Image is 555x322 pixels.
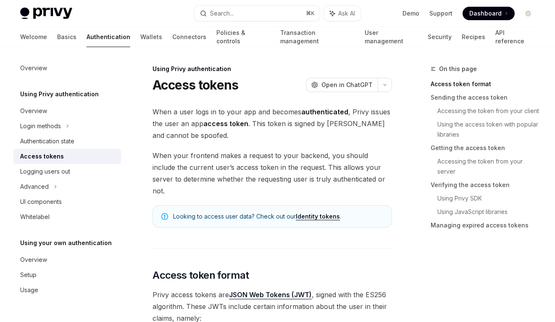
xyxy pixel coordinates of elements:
a: Logging users out [13,164,121,179]
a: Support [429,9,452,18]
a: Using Privy SDK [437,192,542,205]
a: Authentication [87,27,130,47]
span: When your frontend makes a request to your backend, you should include the current user’s access ... [153,150,392,197]
a: Usage [13,282,121,298]
span: When a user logs in to your app and becomes , Privy issues the user an app . This token is signed... [153,106,392,141]
span: Looking to access user data? Check out our . [173,212,383,221]
a: API reference [495,27,535,47]
a: Overview [13,103,121,119]
h1: Access tokens [153,77,238,92]
a: Policies & controls [216,27,270,47]
div: Access tokens [20,151,64,161]
h5: Using Privy authentication [20,89,99,99]
strong: access token [203,119,248,128]
a: Accessing the token from your server [437,155,542,178]
span: Access token format [153,269,249,282]
a: Basics [57,27,76,47]
a: Transaction management [280,27,355,47]
a: Setup [13,267,121,282]
div: Advanced [20,182,49,192]
a: Connectors [172,27,206,47]
a: Verifying the access token [431,178,542,192]
img: light logo [20,8,72,19]
button: Toggle dark mode [521,7,535,20]
div: Overview [20,63,47,73]
a: User management [365,27,418,47]
a: Access tokens [13,149,121,164]
a: Demo [402,9,419,18]
button: Open in ChatGPT [306,78,378,92]
a: Dashboard [463,7,515,20]
a: Recipes [462,27,485,47]
strong: authenticated [301,108,348,116]
a: Overview [13,61,121,76]
h5: Using your own authentication [20,238,112,248]
span: Dashboard [469,9,502,18]
span: On this page [439,64,477,74]
div: Search... [210,8,234,18]
a: Managing expired access tokens [431,219,542,232]
button: Ask AI [324,6,361,21]
div: Usage [20,285,38,295]
a: Identity tokens [296,213,340,220]
div: Whitelabel [20,212,50,222]
a: Overview [13,252,121,267]
a: Welcome [20,27,47,47]
a: Getting the access token [431,141,542,155]
div: Setup [20,270,37,280]
a: Authentication state [13,134,121,149]
div: UI components [20,197,62,207]
span: Open in ChatGPT [321,81,373,89]
a: Using JavaScript libraries [437,205,542,219]
div: Authentication state [20,136,74,146]
div: Overview [20,106,47,116]
a: Using the access token with popular libraries [437,118,542,141]
a: Access token format [431,77,542,91]
div: Overview [20,255,47,265]
div: Logging users out [20,166,70,177]
span: ⌘ K [306,10,315,17]
a: Sending the access token [431,91,542,104]
a: Accessing the token from your client [437,104,542,118]
a: JSON Web Tokens (JWT) [229,290,312,299]
a: Whitelabel [13,209,121,224]
button: Search...⌘K [194,6,320,21]
div: Login methods [20,121,61,131]
a: Wallets [140,27,162,47]
a: UI components [13,194,121,209]
span: Ask AI [338,9,355,18]
svg: Note [161,213,168,220]
div: Using Privy authentication [153,65,392,73]
a: Security [428,27,452,47]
